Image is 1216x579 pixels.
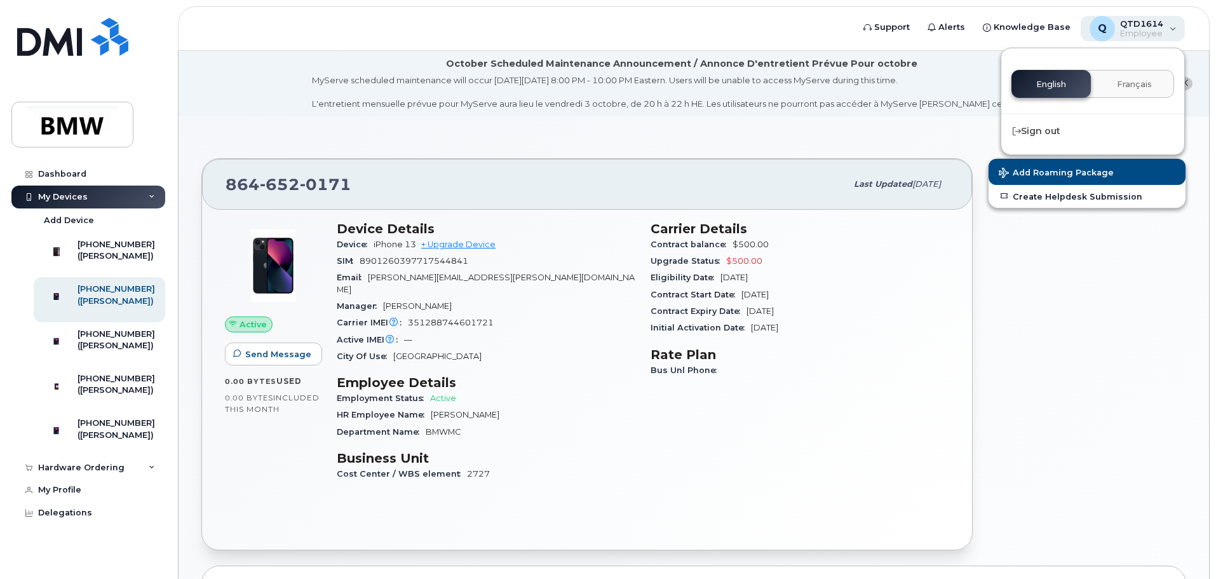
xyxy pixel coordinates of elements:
span: [DATE] [746,306,774,316]
span: Last updated [854,179,912,189]
span: 0.00 Bytes [225,393,273,402]
span: 351288744601721 [408,318,494,327]
span: Cost Center / WBS element [337,469,467,479]
span: Active IMEI [337,335,404,344]
button: Add Roaming Package [989,159,1186,185]
h3: Device Details [337,221,635,236]
span: SIM [337,256,360,266]
span: Employment Status [337,393,430,403]
span: 2727 [467,469,490,479]
span: Active [430,393,456,403]
span: Upgrade Status [651,256,726,266]
span: Initial Activation Date [651,323,751,332]
img: image20231002-3703462-1ig824h.jpeg [235,228,311,304]
span: [DATE] [720,273,748,282]
span: Carrier IMEI [337,318,408,327]
a: Create Helpdesk Submission [989,185,1186,208]
span: Contract Start Date [651,290,741,299]
span: [PERSON_NAME] [431,410,499,419]
span: [GEOGRAPHIC_DATA] [393,351,482,361]
div: MyServe scheduled maintenance will occur [DATE][DATE] 8:00 PM - 10:00 PM Eastern. Users will be u... [312,74,1052,110]
span: City Of Use [337,351,393,361]
span: Email [337,273,368,282]
span: 0171 [300,175,351,194]
span: Eligibility Date [651,273,720,282]
span: Add Roaming Package [999,168,1114,180]
h3: Employee Details [337,375,635,390]
span: Device [337,240,374,249]
span: [DATE] [741,290,769,299]
span: 0.00 Bytes [225,377,276,386]
span: [PERSON_NAME] [383,301,452,311]
h3: Rate Plan [651,347,949,362]
h3: Business Unit [337,451,635,466]
iframe: Messenger Launcher [1161,524,1206,569]
span: 652 [260,175,300,194]
button: Send Message [225,343,322,365]
span: Manager [337,301,383,311]
div: October Scheduled Maintenance Announcement / Annonce D'entretient Prévue Pour octobre [446,57,917,71]
span: 8901260397717544841 [360,256,468,266]
span: Bus Unl Phone [651,365,723,375]
span: $500.00 [726,256,762,266]
span: HR Employee Name [337,410,431,419]
span: — [404,335,412,344]
span: Français [1117,79,1152,90]
span: Contract balance [651,240,733,249]
span: [PERSON_NAME][EMAIL_ADDRESS][PERSON_NAME][DOMAIN_NAME] [337,273,635,294]
span: [DATE] [912,179,941,189]
span: [DATE] [751,323,778,332]
a: + Upgrade Device [421,240,496,249]
span: used [276,376,302,386]
span: 864 [226,175,351,194]
span: Send Message [245,348,311,360]
span: $500.00 [733,240,769,249]
span: included this month [225,393,320,414]
span: BMWMC [426,427,461,437]
span: Contract Expiry Date [651,306,746,316]
span: Department Name [337,427,426,437]
h3: Carrier Details [651,221,949,236]
div: Sign out [1001,119,1184,143]
span: iPhone 13 [374,240,416,249]
span: Active [240,318,267,330]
